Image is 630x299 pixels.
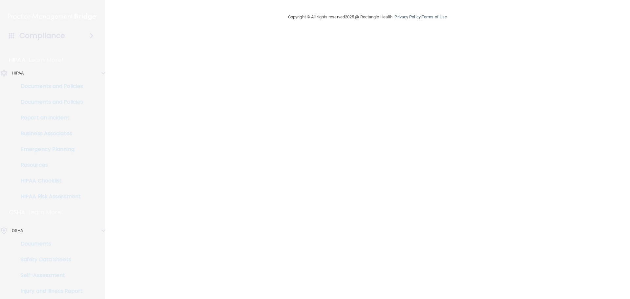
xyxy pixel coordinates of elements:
p: Learn More! [29,56,64,64]
p: Emergency Planning [4,146,94,153]
p: OSHA [12,227,23,235]
p: Report an Incident [4,115,94,121]
p: Resources [4,162,94,168]
p: Documents and Policies [4,99,94,105]
p: HIPAA Risk Assessment [4,193,94,200]
a: Privacy Policy [394,14,420,19]
p: Learn More! [29,208,63,216]
p: Self-Assessment [4,272,94,279]
p: HIPAA Checklist [4,178,94,184]
p: Documents [4,241,94,247]
p: Safety Data Sheets [4,256,94,263]
img: PMB logo [8,10,97,23]
p: Business Associates [4,130,94,137]
p: Documents and Policies [4,83,94,90]
div: Copyright © All rights reserved 2025 @ Rectangle Health | | [248,7,487,28]
p: Injury and Illness Report [4,288,94,294]
p: HIPAA [9,56,26,64]
p: HIPAA [12,69,24,77]
h4: Compliance [19,31,65,40]
p: OSHA [9,208,25,216]
a: Terms of Use [422,14,447,19]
